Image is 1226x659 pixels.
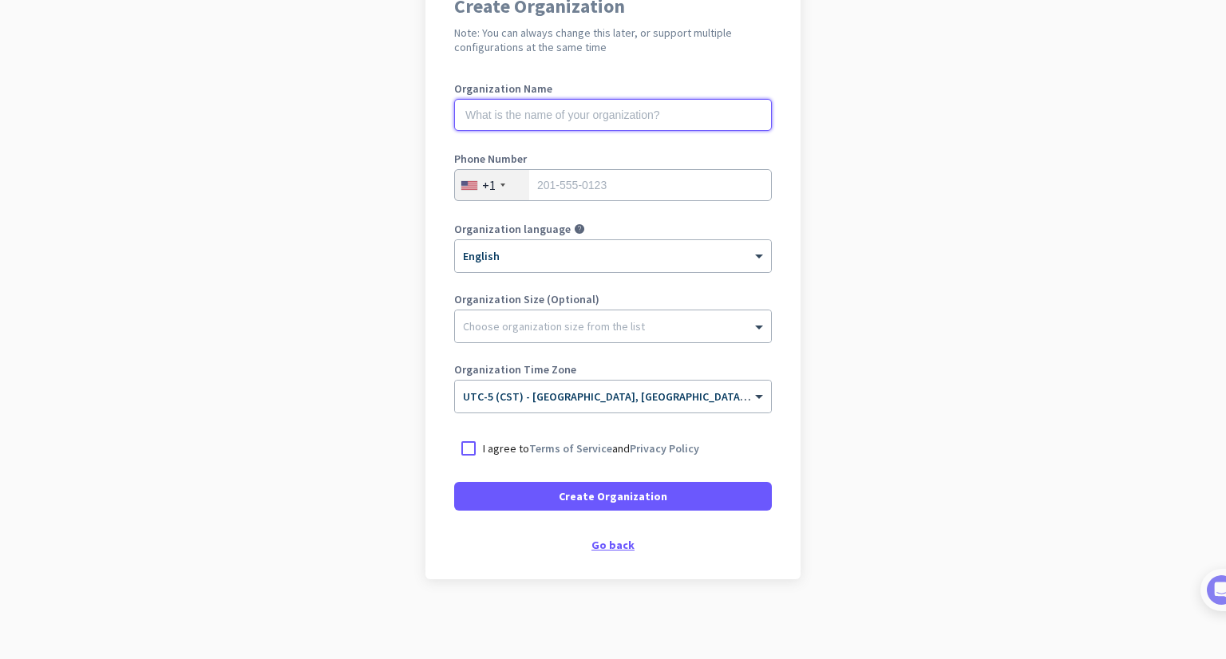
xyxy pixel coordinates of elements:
button: Create Organization [454,482,772,511]
label: Phone Number [454,153,772,164]
label: Organization Time Zone [454,364,772,375]
label: Organization Size (Optional) [454,294,772,305]
h2: Note: You can always change this later, or support multiple configurations at the same time [454,26,772,54]
input: What is the name of your organization? [454,99,772,131]
input: 201-555-0123 [454,169,772,201]
label: Organization language [454,223,571,235]
div: Go back [454,539,772,550]
a: Terms of Service [529,441,612,456]
label: Organization Name [454,83,772,94]
p: I agree to and [483,440,699,456]
span: Create Organization [559,488,667,504]
i: help [574,223,585,235]
div: +1 [482,177,496,193]
a: Privacy Policy [630,441,699,456]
